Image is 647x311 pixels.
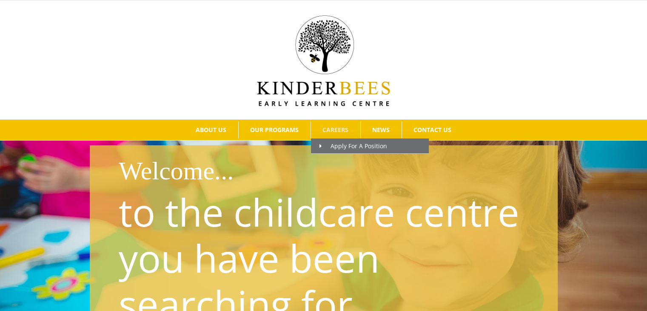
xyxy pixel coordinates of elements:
[361,121,402,138] a: NEWS
[184,121,238,138] a: ABOUT US
[119,153,551,189] h1: Welcome...
[372,127,390,133] span: NEWS
[402,121,463,138] a: CONTACT US
[250,127,299,133] span: OUR PROGRAMS
[311,138,429,154] a: Apply For A Position
[311,121,360,138] a: CAREERS
[239,121,311,138] a: OUR PROGRAMS
[319,142,387,150] span: Apply For A Position
[322,127,348,133] span: CAREERS
[13,120,634,140] nav: Main Menu
[413,127,451,133] span: CONTACT US
[196,127,226,133] span: ABOUT US
[257,15,390,106] img: Kinder Bees Logo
